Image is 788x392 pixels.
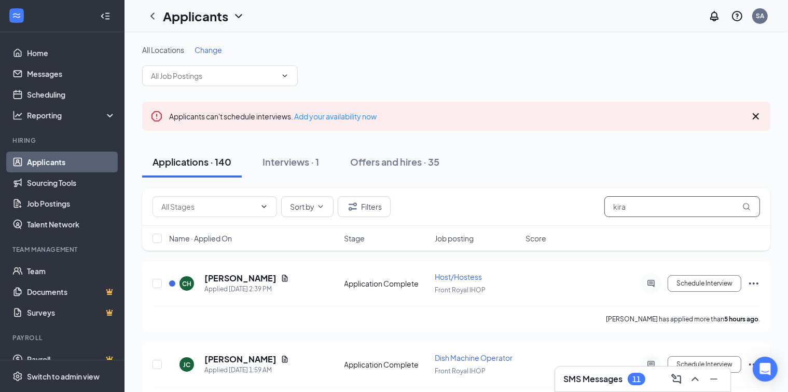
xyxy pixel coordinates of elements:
[281,355,289,363] svg: Document
[281,274,289,282] svg: Document
[12,333,114,342] div: Payroll
[668,356,741,373] button: Schedule Interview
[742,202,751,211] svg: MagnifyingGlass
[645,360,657,369] svg: ActiveChat
[12,245,114,254] div: Team Management
[27,63,116,84] a: Messages
[670,373,683,385] svg: ComposeMessage
[316,202,325,211] svg: ChevronDown
[344,233,365,244] span: Stage
[632,375,641,384] div: 11
[731,10,743,22] svg: QuestionInfo
[27,110,116,120] div: Reporting
[204,354,277,365] h5: [PERSON_NAME]
[146,10,159,22] svg: ChevronLeft
[195,45,222,55] span: Change
[27,84,116,105] a: Scheduling
[756,11,764,20] div: SA
[748,358,760,371] svg: Ellipses
[689,373,701,385] svg: ChevronUp
[27,152,116,172] a: Applicants
[161,201,256,212] input: All Stages
[294,112,377,121] a: Add your availability now
[142,45,184,55] span: All Locations
[260,202,268,211] svg: ChevronDown
[435,353,513,362] span: Dish Machine Operator
[281,196,334,217] button: Sort byChevronDown
[290,203,314,210] span: Sort by
[347,200,359,213] svg: Filter
[526,233,546,244] span: Score
[204,273,277,284] h5: [PERSON_NAME]
[708,10,721,22] svg: Notifications
[435,233,474,244] span: Job posting
[668,275,741,292] button: Schedule Interview
[27,172,116,193] a: Sourcing Tools
[281,72,289,80] svg: ChevronDown
[183,360,190,369] div: JC
[12,371,23,382] svg: Settings
[163,7,228,25] h1: Applicants
[748,277,760,290] svg: Ellipses
[169,233,232,244] span: Name · Applied On
[338,196,391,217] button: Filter Filters
[708,373,720,385] svg: Minimize
[204,284,289,294] div: Applied [DATE] 2:39 PM
[606,315,760,323] p: [PERSON_NAME] has applied more than .
[262,155,319,168] div: Interviews · 1
[563,373,623,385] h3: SMS Messages
[344,278,429,289] div: Application Complete
[12,110,23,120] svg: Analysis
[668,371,685,387] button: ComposeMessage
[27,214,116,235] a: Talent Network
[645,279,657,288] svg: ActiveChat
[12,136,114,145] div: Hiring
[350,155,439,168] div: Offers and hires · 35
[27,193,116,214] a: Job Postings
[232,10,245,22] svg: ChevronDown
[27,261,116,281] a: Team
[204,365,289,375] div: Applied [DATE] 1:59 AM
[604,196,760,217] input: Search in applications
[27,371,100,382] div: Switch to admin view
[706,371,722,387] button: Minimize
[750,110,762,123] svg: Cross
[27,349,116,370] a: PayrollCrown
[27,281,116,302] a: DocumentsCrown
[153,155,231,168] div: Applications · 140
[150,110,163,123] svg: Error
[100,11,110,21] svg: Collapse
[435,286,486,294] span: Front Royal IHOP
[27,302,116,323] a: SurveysCrown
[151,70,277,82] input: All Job Postings
[11,10,22,21] svg: WorkstreamLogo
[27,43,116,63] a: Home
[753,357,778,382] div: Open Intercom Messenger
[687,371,703,387] button: ChevronUp
[724,315,758,323] b: 5 hours ago
[435,272,482,281] span: Host/Hostess
[344,359,429,370] div: Application Complete
[169,112,377,121] span: Applicants can't schedule interviews.
[435,367,486,375] span: Front Royal IHOP
[182,279,191,288] div: CH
